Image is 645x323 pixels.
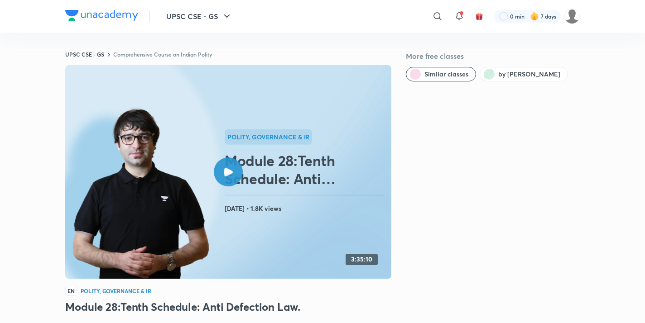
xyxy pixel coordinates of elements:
button: UPSC CSE - GS [161,7,238,25]
h2: Module 28:Tenth Schedule: Anti Defection Law. [225,152,388,188]
h3: Module 28:Tenth Schedule: Anti Defection Law. [65,299,391,314]
h5: More free classes [406,51,580,62]
span: EN [65,286,77,296]
img: Company Logo [65,10,138,21]
img: streak [530,12,539,21]
h4: 3:35:10 [351,256,372,263]
button: by Sarmad Mehraj [480,67,568,81]
img: avatar [475,12,483,20]
span: by Sarmad Mehraj [498,70,560,79]
span: Similar classes [424,70,468,79]
a: UPSC CSE - GS [65,51,104,58]
h4: [DATE] • 1.8K views [225,203,388,214]
button: avatar [472,9,486,24]
button: Similar classes [406,67,476,81]
a: Company Logo [65,10,138,23]
a: Comprehensive Course on Indian Polity [113,51,212,58]
h4: Polity, Governance & IR [81,288,151,294]
img: Celina Chingmuan [564,9,580,24]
